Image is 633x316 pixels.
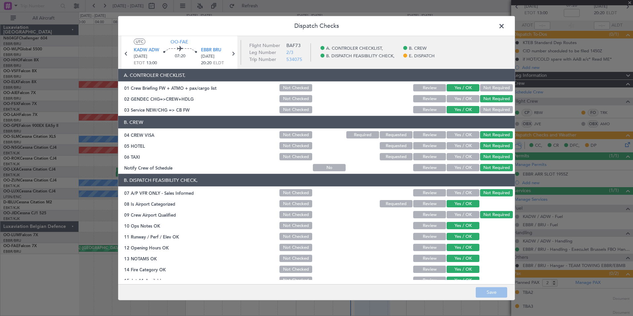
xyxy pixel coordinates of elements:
[480,142,513,149] button: Not Required
[480,95,513,102] button: Not Required
[480,153,513,160] button: Not Required
[480,211,513,218] button: Not Required
[480,164,513,171] button: Not Required
[480,84,513,91] button: Not Required
[480,189,513,196] button: Not Required
[480,131,513,138] button: Not Required
[480,106,513,113] button: Not Required
[118,16,515,36] header: Dispatch Checks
